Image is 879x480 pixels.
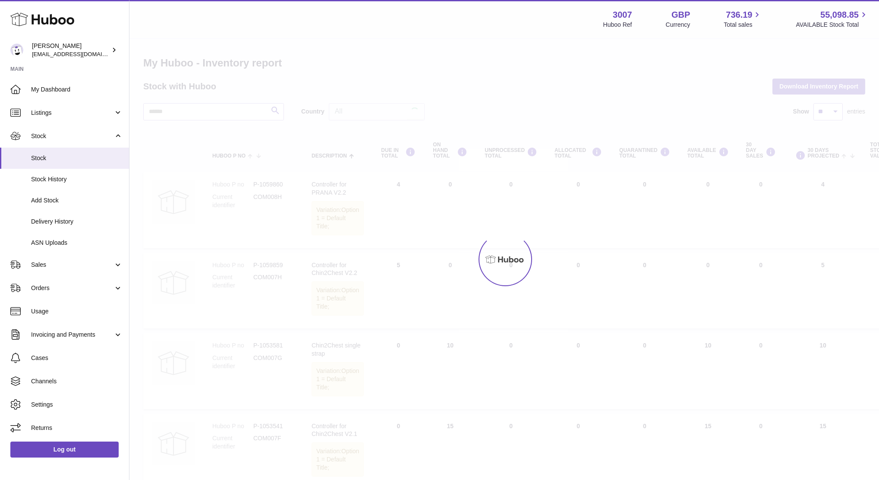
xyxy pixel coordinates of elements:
[724,21,762,29] span: Total sales
[31,307,123,316] span: Usage
[796,9,869,29] a: 55,098.85 AVAILABLE Stock Total
[671,9,690,21] strong: GBP
[726,9,752,21] span: 736.19
[666,21,690,29] div: Currency
[31,218,123,226] span: Delivery History
[31,196,123,205] span: Add Stock
[796,21,869,29] span: AVAILABLE Stock Total
[31,261,113,269] span: Sales
[31,132,113,140] span: Stock
[10,44,23,57] img: bevmay@maysama.com
[724,9,762,29] a: 736.19 Total sales
[31,109,113,117] span: Listings
[32,42,110,58] div: [PERSON_NAME]
[31,331,113,339] span: Invoicing and Payments
[31,154,123,162] span: Stock
[603,21,632,29] div: Huboo Ref
[31,354,123,362] span: Cases
[31,175,123,183] span: Stock History
[613,9,632,21] strong: 3007
[31,85,123,94] span: My Dashboard
[31,284,113,292] span: Orders
[31,239,123,247] span: ASN Uploads
[31,401,123,409] span: Settings
[32,51,127,57] span: [EMAIL_ADDRESS][DOMAIN_NAME]
[10,442,119,457] a: Log out
[820,9,859,21] span: 55,098.85
[31,377,123,385] span: Channels
[31,424,123,432] span: Returns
